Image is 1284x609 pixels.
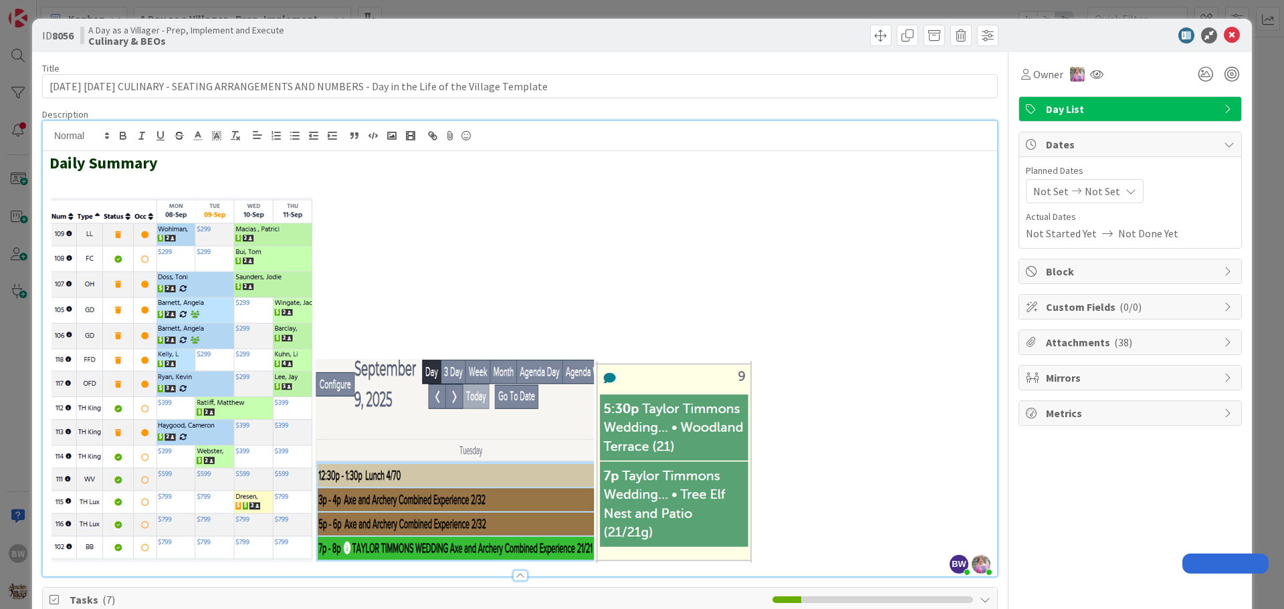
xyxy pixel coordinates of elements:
[1046,263,1217,279] span: Block
[1046,299,1217,315] span: Custom Fields
[49,193,752,563] img: image.png
[1046,101,1217,117] span: Day List
[42,108,88,120] span: Description
[1026,164,1235,178] span: Planned Dates
[70,592,766,608] span: Tasks
[42,62,60,74] label: Title
[1046,405,1217,421] span: Metrics
[1114,336,1132,349] span: ( 38 )
[972,555,990,574] img: bklUz41EpKldlYG3pYEaPEeU1dmBgUth.jpg
[49,152,158,173] strong: Daily Summary
[1070,67,1085,82] img: OM
[52,29,74,42] b: 8056
[88,25,284,35] span: A Day as a Villager - Prep, Implement and Execute
[1119,300,1142,314] span: ( 0/0 )
[102,593,115,606] span: ( 7 )
[1033,66,1063,82] span: Owner
[88,35,284,46] b: Culinary & BEOs
[950,555,968,574] span: BW
[42,27,74,43] span: ID
[1085,183,1120,199] span: Not Set
[42,74,998,98] input: type card name here...
[1046,334,1217,350] span: Attachments
[1033,183,1069,199] span: Not Set
[1046,136,1217,152] span: Dates
[1026,225,1097,241] span: Not Started Yet
[1046,370,1217,386] span: Mirrors
[1118,225,1178,241] span: Not Done Yet
[1026,210,1235,224] span: Actual Dates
